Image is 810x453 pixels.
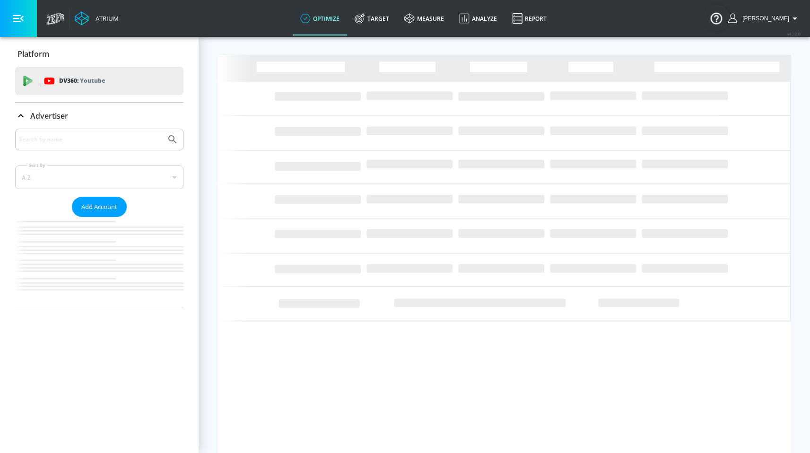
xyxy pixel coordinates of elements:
a: measure [397,1,452,35]
button: Add Account [72,197,127,217]
p: Youtube [80,76,105,86]
nav: list of Advertiser [15,217,183,309]
span: Add Account [81,201,117,212]
a: Target [347,1,397,35]
button: [PERSON_NAME] [728,13,801,24]
a: optimize [293,1,347,35]
p: Platform [17,49,49,59]
span: v 4.32.0 [787,31,801,36]
a: Atrium [75,11,119,26]
div: A-Z [15,166,183,189]
a: Report [505,1,554,35]
p: Advertiser [30,111,68,121]
div: Advertiser [15,129,183,309]
button: Open Resource Center [703,5,730,31]
label: Sort By [27,162,47,168]
div: DV360: Youtube [15,67,183,95]
div: Atrium [92,14,119,23]
div: Advertiser [15,103,183,129]
div: Platform [15,41,183,67]
span: login as: justin.nim@zefr.com [739,15,789,22]
p: DV360: [59,76,105,86]
input: Search by name [19,133,162,146]
a: Analyze [452,1,505,35]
